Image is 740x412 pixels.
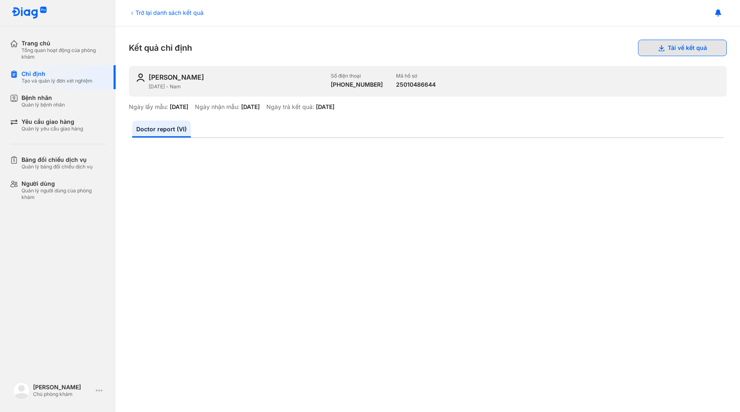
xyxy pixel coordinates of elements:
div: [PHONE_NUMBER] [331,81,383,88]
div: [PERSON_NAME] [149,73,204,82]
div: Bảng đối chiếu dịch vụ [21,156,92,163]
div: Ngày lấy mẫu: [129,103,168,111]
div: Người dùng [21,180,106,187]
div: [PERSON_NAME] [33,384,92,391]
img: user-icon [135,73,145,83]
a: Doctor report (VI) [132,121,191,137]
div: 25010486644 [396,81,436,88]
img: logo [13,382,30,399]
div: [DATE] [241,103,260,111]
div: Tạo và quản lý đơn xét nghiệm [21,78,92,84]
button: Tải về kết quả [638,40,727,56]
div: Bệnh nhân [21,94,65,102]
div: Số điện thoại [331,73,383,79]
div: Trang chủ [21,40,106,47]
div: Ngày nhận mẫu: [195,103,240,111]
div: Quản lý bảng đối chiếu dịch vụ [21,163,92,170]
div: Mã hồ sơ [396,73,436,79]
div: Kết quả chỉ định [129,40,727,56]
div: Tổng quan hoạt động của phòng khám [21,47,106,60]
div: Quản lý người dùng của phòng khám [21,187,106,201]
div: [DATE] - Nam [149,83,324,90]
div: Quản lý yêu cầu giao hàng [21,125,83,132]
div: Yêu cầu giao hàng [21,118,83,125]
div: Chỉ định [21,70,92,78]
div: [DATE] [170,103,188,111]
div: Chủ phòng khám [33,391,92,398]
div: Trở lại danh sách kết quả [129,8,204,17]
div: Ngày trả kết quả: [266,103,314,111]
img: logo [12,7,47,19]
div: [DATE] [316,103,334,111]
div: Quản lý bệnh nhân [21,102,65,108]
